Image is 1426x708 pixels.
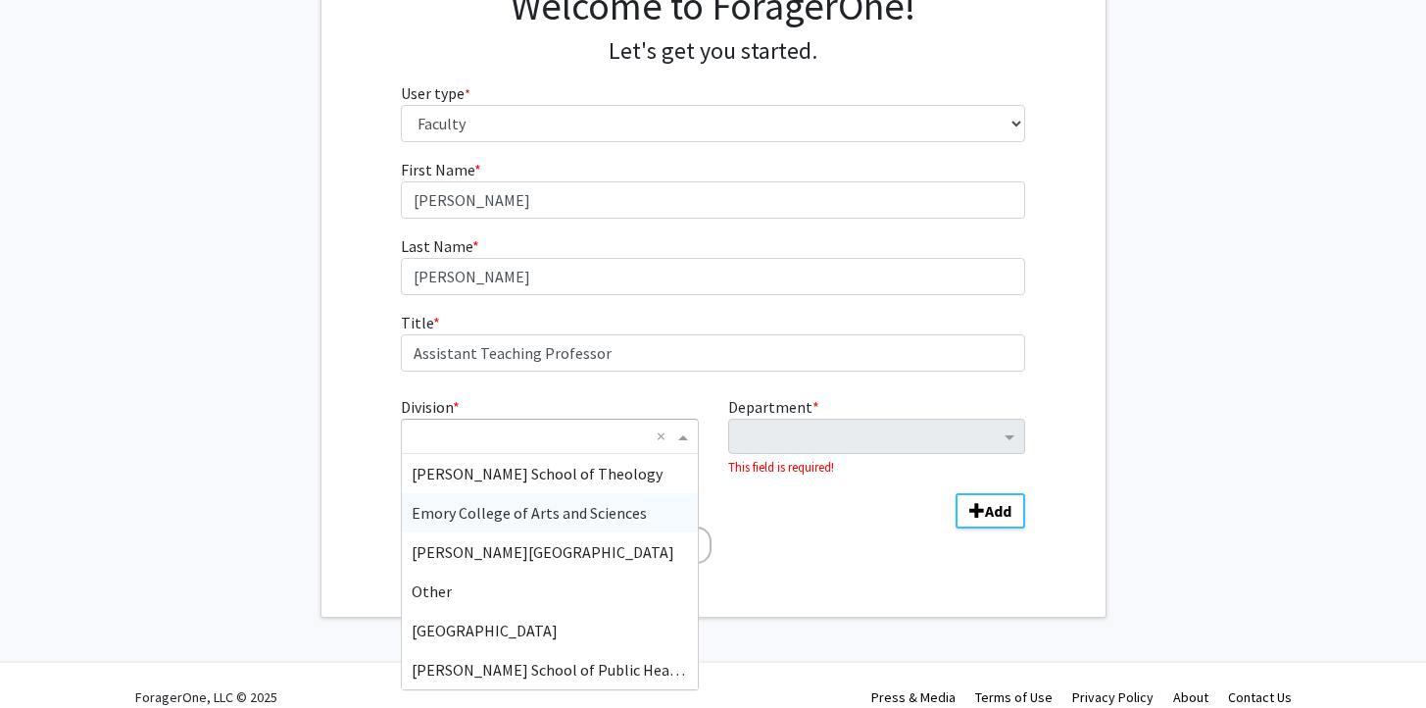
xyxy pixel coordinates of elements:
span: First Name [401,160,474,179]
span: [PERSON_NAME] School of Theology [412,464,663,483]
ng-select: Department [728,419,1025,454]
span: Clear all [657,425,673,448]
span: [PERSON_NAME] School of Public Health [412,660,690,680]
div: Division [386,395,713,478]
ng-dropdown-panel: Options list [401,453,698,690]
b: Add [985,501,1011,521]
a: Privacy Policy [1072,688,1154,706]
button: Add Division/Department [956,493,1025,529]
a: Terms of Use [975,688,1053,706]
ng-select: Division [401,419,698,454]
span: Other [412,582,452,601]
div: Department [713,395,1040,478]
a: Contact Us [1228,688,1292,706]
a: About [1173,688,1208,706]
span: [PERSON_NAME][GEOGRAPHIC_DATA] [412,542,674,562]
span: Title [401,313,433,332]
small: This field is required! [728,459,834,475]
h4: Let's get you started. [401,37,1025,66]
span: [GEOGRAPHIC_DATA] [412,621,558,640]
label: User type [401,81,470,105]
span: Last Name [401,236,472,256]
iframe: Chat [15,620,83,693]
a: Press & Media [871,688,956,706]
span: Emory College of Arts and Sciences [412,503,647,523]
